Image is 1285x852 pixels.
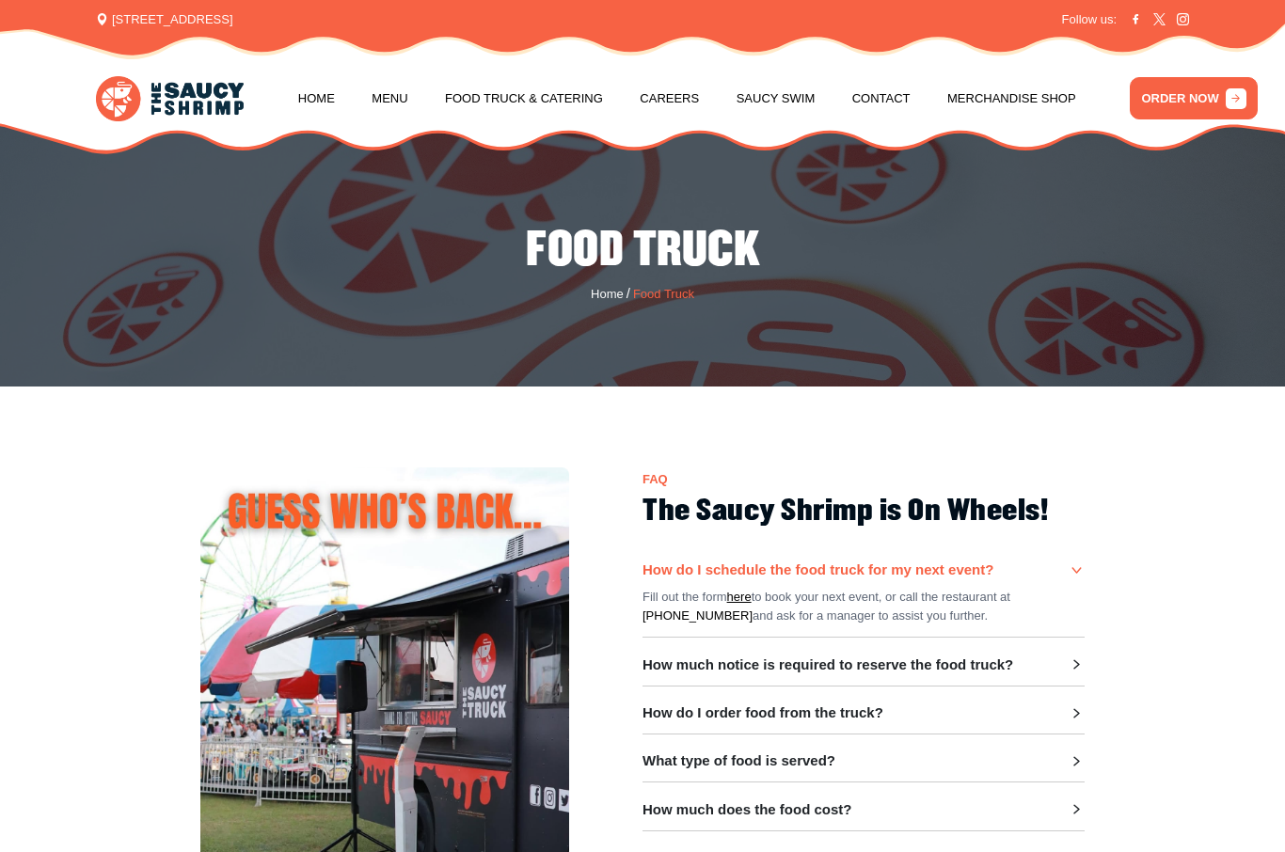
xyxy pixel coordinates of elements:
span: [STREET_ADDRESS] [96,10,233,29]
span: Follow us: [1062,10,1118,29]
span: Food Truck [633,285,694,304]
h2: The Saucy Shrimp is On Wheels! [642,495,1085,527]
a: Home [298,63,335,134]
h2: Food Truck [14,223,1271,279]
span: FAQ [642,473,668,485]
a: [PHONE_NUMBER] [642,607,753,625]
h3: How do I schedule the food truck for my next event? [642,561,993,578]
h3: How much does the food cost? [642,801,852,818]
h3: How do I order food from the truck? [642,704,883,721]
a: Careers [640,63,699,134]
h3: How much notice is required to reserve the food truck? [642,656,1013,673]
a: Saucy Swim [737,63,816,134]
a: ORDER NOW [1130,77,1259,119]
a: Contact [852,63,911,134]
a: Home [591,285,624,304]
a: Menu [372,63,407,134]
img: logo [96,76,245,121]
span: / [627,283,630,305]
p: Fill out the form to book your next event, or call the restaurant at and ask for a manager to ass... [642,588,1085,624]
a: here [727,588,752,607]
a: Food Truck & Catering [445,63,603,134]
a: Merchandise Shop [947,63,1076,134]
h3: What type of food is served? [642,752,835,769]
